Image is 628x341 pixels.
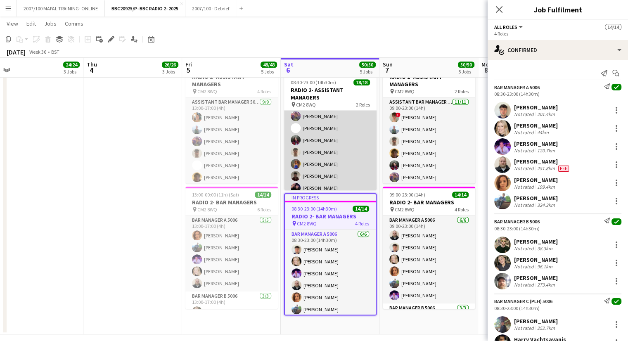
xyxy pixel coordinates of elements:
[536,282,557,288] div: 273.4km
[494,84,540,90] div: Bar Manager A 5006
[17,0,105,17] button: 2007/100 MAPAL TRAINING- ONLINE
[494,24,517,30] span: All roles
[185,215,278,291] app-card-role: Bar Manager A 50065/513:00-17:00 (4h)[PERSON_NAME][PERSON_NAME][PERSON_NAME][PERSON_NAME][PERSON_...
[514,263,536,270] div: Not rated
[494,218,540,225] div: Bar Manager B 5006
[458,69,474,75] div: 5 Jobs
[197,206,217,213] span: CM2 8WQ
[494,91,621,97] div: 08:30-23:00 (14h30m)
[514,111,536,117] div: Not rated
[389,192,425,198] span: 09:00-23:00 (14h)
[536,263,554,270] div: 96.1km
[536,165,557,172] div: 251.8km
[356,102,370,108] span: 2 Roles
[480,65,492,75] span: 8
[197,88,217,95] span: CM2 8WQ
[396,112,400,117] span: !
[383,199,475,206] h3: RADIO 2- BAR MANAGERS
[105,0,185,17] button: BBC20925/P- BBC RADIO 2- 2025
[382,65,393,75] span: 7
[3,18,21,29] a: View
[283,65,294,75] span: 6
[514,282,536,288] div: Not rated
[536,184,557,190] div: 199.4km
[185,61,192,68] span: Fri
[291,79,336,85] span: 08:30-23:00 (14h30m)
[284,86,377,101] h3: RADIO 2- ASSISTANT MANAGERS
[383,61,393,68] span: Sun
[26,20,36,27] span: Edit
[383,61,475,183] app-job-card: 09:00-23:00 (14h)18/18RADIO 2- ASSISTANT MANAGERS CM2 8WQ2 RolesAssistant Bar Manager 500611/1109...
[514,158,571,165] div: [PERSON_NAME]
[285,213,376,220] h3: RADIO 2- BAR MANAGERS
[285,230,376,317] app-card-role: Bar Manager A 50066/608:30-23:00 (14h30m)[PERSON_NAME][PERSON_NAME][PERSON_NAME][PERSON_NAME][PER...
[257,206,271,213] span: 6 Roles
[514,202,536,208] div: Not rated
[536,245,554,251] div: 38.3km
[184,65,192,75] span: 5
[514,176,558,184] div: [PERSON_NAME]
[514,194,558,202] div: [PERSON_NAME]
[488,40,628,60] div: Confirmed
[514,140,558,147] div: [PERSON_NAME]
[162,62,178,68] span: 26/26
[85,65,97,75] span: 4
[7,48,26,56] div: [DATE]
[514,274,558,282] div: [PERSON_NAME]
[355,220,369,227] span: 4 Roles
[455,206,469,213] span: 4 Roles
[383,73,475,88] h3: RADIO 2- ASSISTANT MANAGERS
[383,187,475,309] div: 09:00-23:00 (14h)14/14RADIO 2- BAR MANAGERS CM2 8WQ4 RolesBar Manager A 50066/609:00-23:00 (14h)[...
[514,325,536,331] div: Not rated
[185,199,278,206] h3: RADIO 2- BAR MANAGERS
[395,206,415,213] span: CM2 8WQ
[514,256,558,263] div: [PERSON_NAME]
[192,192,239,198] span: 13:00-00:00 (11h) (Sat)
[23,18,39,29] a: Edit
[353,206,369,212] span: 14/14
[514,245,536,251] div: Not rated
[605,24,621,30] span: 14/14
[65,20,83,27] span: Comms
[162,69,178,75] div: 3 Jobs
[514,238,558,245] div: [PERSON_NAME]
[261,62,277,68] span: 48/48
[185,73,278,88] h3: RADIO 2- ASSISTANT MANAGERS
[284,48,377,196] app-card-role: [PERSON_NAME][PERSON_NAME]![PERSON_NAME][PERSON_NAME][PERSON_NAME][PERSON_NAME][PERSON_NAME][PERS...
[536,325,557,331] div: 252.7km
[44,20,57,27] span: Jobs
[261,69,277,75] div: 5 Jobs
[481,61,492,68] span: Mon
[185,97,278,221] app-card-role: Assistant Bar Manager 50069/913:00-17:00 (4h)[PERSON_NAME][PERSON_NAME][PERSON_NAME][PERSON_NAME]...
[514,147,536,154] div: Not rated
[514,317,558,325] div: [PERSON_NAME]
[51,49,59,55] div: BST
[284,68,377,190] app-job-card: In progress08:30-23:00 (14h30m)18/18RADIO 2- ASSISTANT MANAGERS CM2 8WQ2 Roles[PERSON_NAME][PERSO...
[452,192,469,198] span: 14/14
[284,193,377,315] app-job-card: In progress08:30-23:00 (14h30m)14/14RADIO 2- BAR MANAGERS CM2 8WQ4 RolesBar Manager A 50066/608:3...
[514,184,536,190] div: Not rated
[536,147,557,154] div: 120.7km
[488,4,628,15] h3: Job Fulfilment
[185,0,236,17] button: 2007/100 - Debrief
[395,88,415,95] span: CM2 8WQ
[494,298,552,304] div: Bar Manager C (PLH) 5006
[64,69,79,75] div: 3 Jobs
[62,18,87,29] a: Comms
[296,102,316,108] span: CM2 8WQ
[494,305,621,311] div: 08:30-23:00 (14h30m)
[536,129,550,135] div: 44km
[514,129,536,135] div: Not rated
[536,202,557,208] div: 324.3km
[536,111,557,117] div: 201.4km
[494,24,524,30] button: All roles
[185,61,278,183] app-job-card: 13:00-00:00 (11h) (Sat)18/18RADIO 2- ASSISTANT MANAGERS CM2 8WQ4 RolesAssistant Bar Manager 50069...
[185,187,278,309] app-job-card: 13:00-00:00 (11h) (Sat)14/14RADIO 2- BAR MANAGERS CM2 8WQ6 RolesBar Manager A 50065/513:00-17:00 ...
[353,79,370,85] span: 18/18
[494,225,621,232] div: 08:30-23:00 (14h30m)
